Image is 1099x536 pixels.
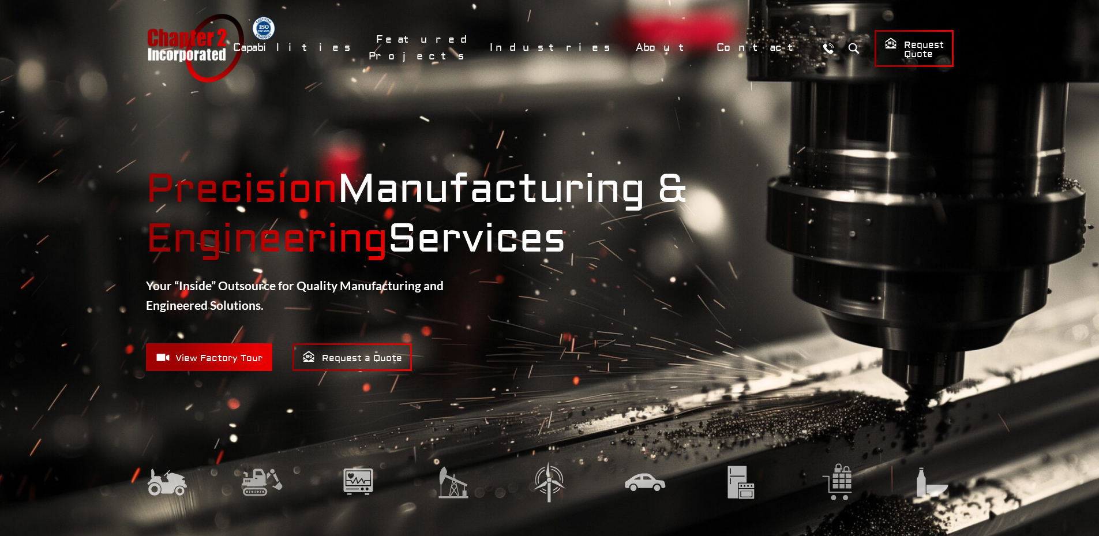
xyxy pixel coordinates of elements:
[482,35,622,60] a: Industries
[292,343,412,371] a: Request a Quote
[226,35,363,60] a: Capabilities
[146,14,244,83] a: Chapter 2 Incorporated
[156,350,262,365] span: View Factory Tour
[146,165,337,214] mark: Precision
[818,38,839,59] a: Call Us
[369,27,477,69] a: Featured Projects
[146,165,954,264] strong: Manufacturing & Services
[146,215,388,264] mark: Engineering
[302,350,402,365] span: Request a Quote
[884,37,944,61] span: Request Quote
[843,38,865,59] button: Search
[146,278,444,312] strong: Your “Inside” Outsource for Quality Manufacturing and Engineered Solutions.
[628,35,703,60] a: About
[146,343,272,371] a: View Factory Tour
[709,35,812,60] a: Contact
[875,30,954,67] a: Request Quote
